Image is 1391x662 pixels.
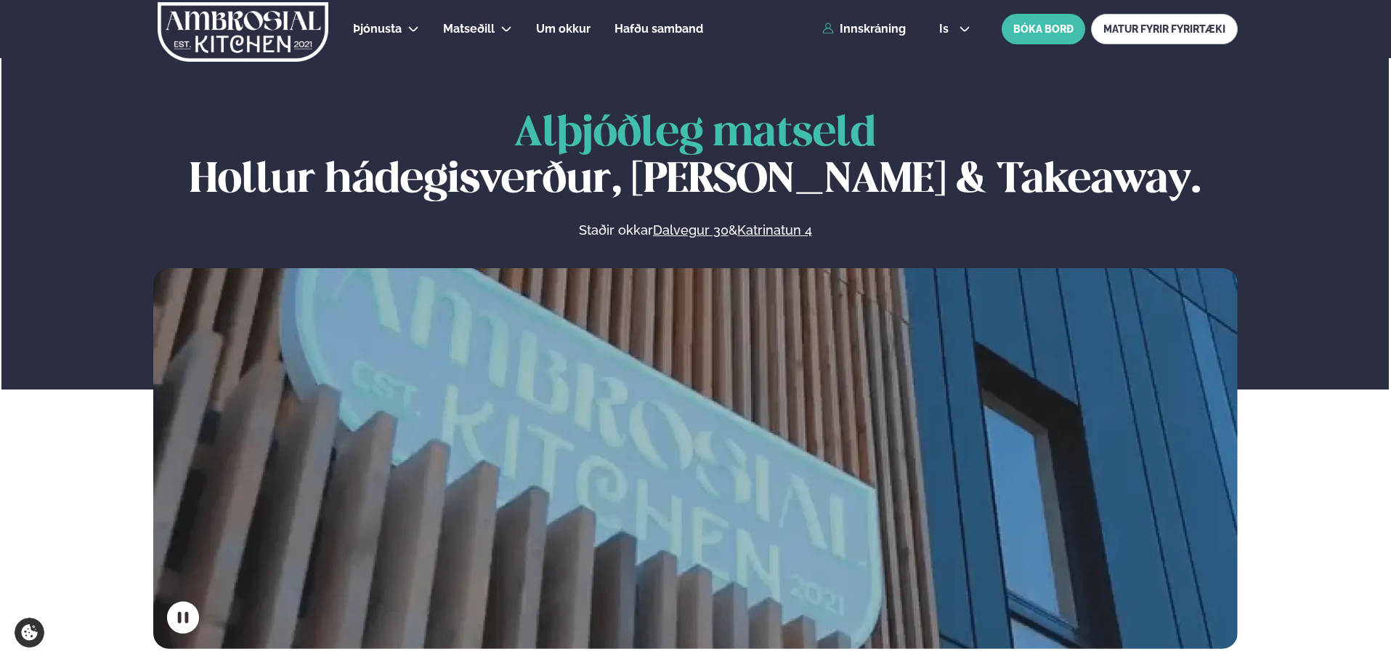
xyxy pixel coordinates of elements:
[353,22,402,36] span: Þjónusta
[615,22,703,36] span: Hafðu samband
[536,20,591,38] a: Um okkur
[421,222,970,239] p: Staðir okkar &
[536,22,591,36] span: Um okkur
[156,2,330,62] img: logo
[15,618,44,647] a: Cookie settings
[928,23,982,35] button: is
[1091,14,1238,44] a: MATUR FYRIR FYRIRTÆKI
[653,222,729,239] a: Dalvegur 30
[153,111,1238,204] h1: Hollur hádegisverður, [PERSON_NAME] & Takeaway.
[514,114,876,154] span: Alþjóðleg matseld
[939,23,953,35] span: is
[822,23,906,36] a: Innskráning
[1002,14,1085,44] button: BÓKA BORÐ
[443,20,495,38] a: Matseðill
[443,22,495,36] span: Matseðill
[615,20,703,38] a: Hafðu samband
[737,222,812,239] a: Katrinatun 4
[353,20,402,38] a: Þjónusta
